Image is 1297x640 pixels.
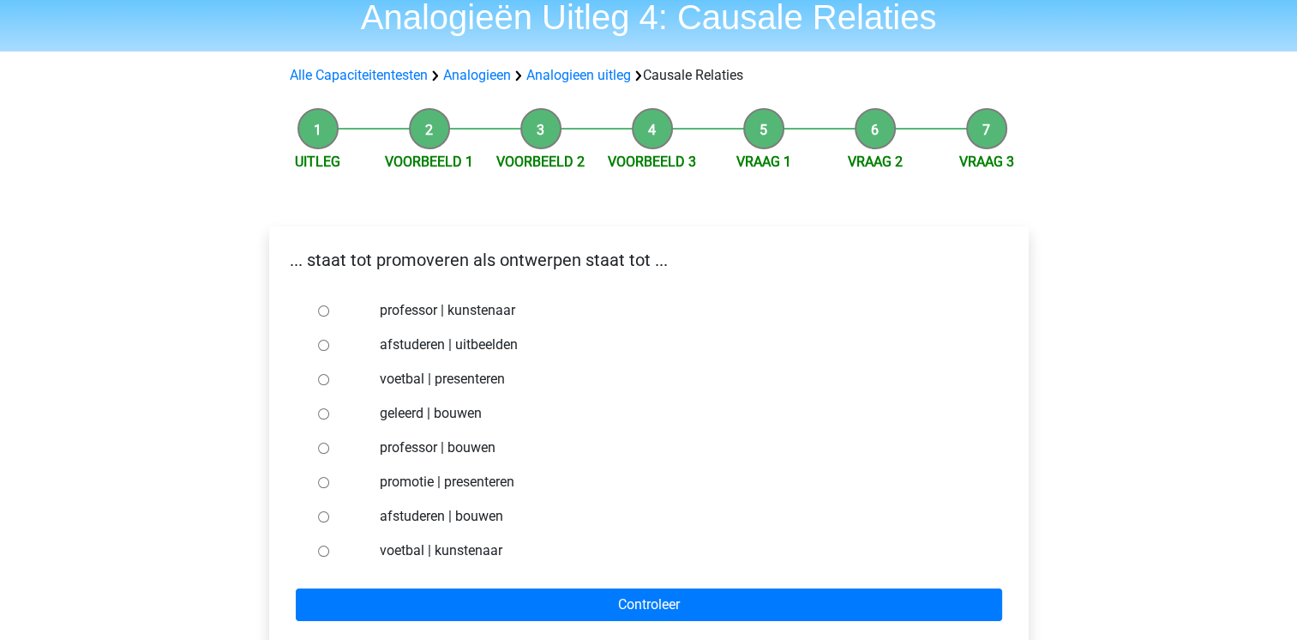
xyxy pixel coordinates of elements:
[380,300,973,321] label: professor | kunstenaar
[380,506,973,527] label: afstuderen | bouwen
[380,335,973,355] label: afstuderen | uitbeelden
[496,154,585,170] a: Voorbeeld 2
[380,472,973,492] label: promotie | presenteren
[736,154,791,170] a: Vraag 1
[848,154,903,170] a: Vraag 2
[608,154,696,170] a: Voorbeeld 3
[380,438,973,458] label: professor | bouwen
[380,540,973,561] label: voetbal | kunstenaar
[283,65,1015,86] div: Causale Relaties
[380,403,973,424] label: geleerd | bouwen
[296,589,1002,621] input: Controleer
[295,154,340,170] a: Uitleg
[380,369,973,389] label: voetbal | presenteren
[283,247,1015,273] p: ... staat tot promoveren als ontwerpen staat tot ...
[526,67,631,83] a: Analogieen uitleg
[290,67,428,83] a: Alle Capaciteitentesten
[385,154,473,170] a: Voorbeeld 1
[443,67,511,83] a: Analogieen
[959,154,1014,170] a: Vraag 3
